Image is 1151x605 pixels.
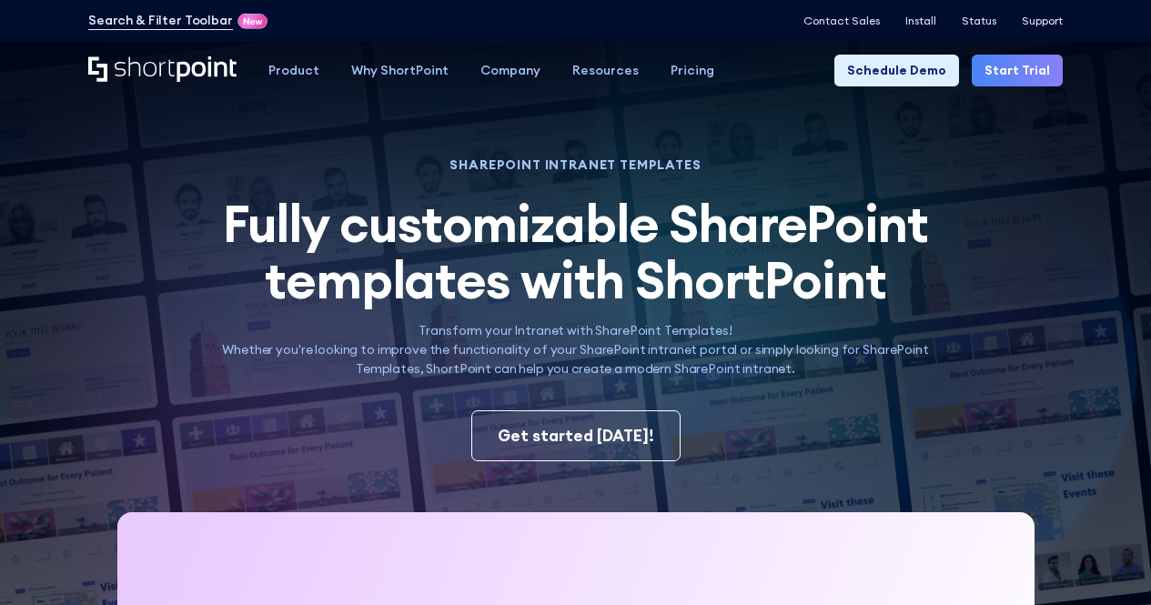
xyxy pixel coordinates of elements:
[962,15,996,27] a: Status
[252,55,335,86] a: Product
[498,424,654,448] div: Get started [DATE]!
[203,321,948,378] p: Transform your Intranet with SharePoint Templates! Whether you're looking to improve the function...
[88,56,237,84] a: Home
[1022,15,1063,27] a: Support
[556,55,654,86] a: Resources
[88,11,233,30] a: Search & Filter Toolbar
[1060,518,1151,605] iframe: Chat Widget
[480,61,540,80] div: Company
[335,55,464,86] a: Why ShortPoint
[203,159,948,170] h1: SHAREPOINT INTRANET TEMPLATES
[834,55,959,86] a: Schedule Demo
[268,61,319,80] div: Product
[671,61,714,80] div: Pricing
[351,61,449,80] div: Why ShortPoint
[471,410,681,461] a: Get started [DATE]!
[464,55,556,86] a: Company
[905,15,936,27] a: Install
[572,61,639,80] div: Resources
[972,55,1063,86] a: Start Trial
[223,191,929,312] span: Fully customizable SharePoint templates with ShortPoint
[654,55,730,86] a: Pricing
[803,15,880,27] a: Contact Sales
